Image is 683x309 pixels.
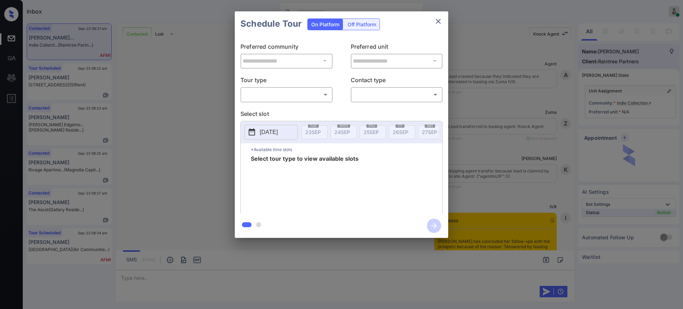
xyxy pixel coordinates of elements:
[308,19,343,30] div: On Platform
[240,75,333,87] p: Tour type
[244,124,298,139] button: [DATE]
[351,75,443,87] p: Contact type
[260,128,278,136] p: [DATE]
[251,155,359,212] span: Select tour type to view available slots
[240,109,443,121] p: Select slot
[240,42,333,53] p: Preferred community
[351,42,443,53] p: Preferred unit
[251,143,442,155] p: *Available time slots
[344,19,380,30] div: Off Platform
[431,14,445,28] button: close
[235,11,307,36] h2: Schedule Tour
